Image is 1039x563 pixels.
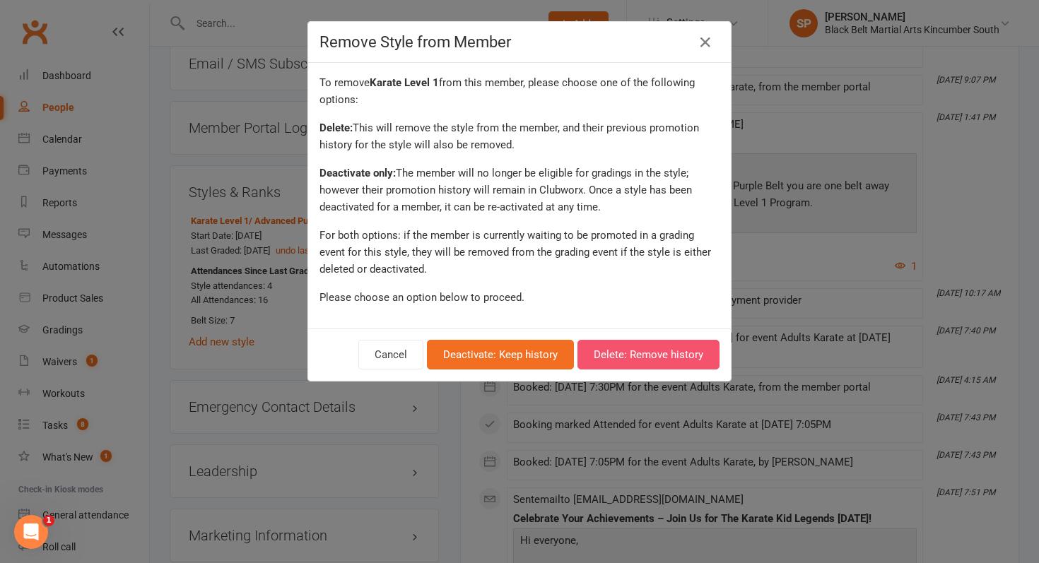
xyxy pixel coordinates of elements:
button: Cancel [358,340,423,369]
div: To remove from this member, please choose one of the following options: [319,74,720,108]
h4: Remove Style from Member [319,33,720,51]
div: For both options: if the member is currently waiting to be promoted in a grading event for this s... [319,227,720,278]
div: Please choose an option below to proceed. [319,289,720,306]
strong: Karate Level 1 [370,76,439,89]
iframe: Intercom live chat [14,515,48,549]
button: Delete: Remove history [577,340,720,369]
strong: Delete: [319,122,353,134]
a: Close [694,31,717,54]
div: The member will no longer be eligible for gradings in the style; however their promotion history ... [319,165,720,215]
div: This will remove the style from the member, and their previous promotion history for the style wi... [319,119,720,153]
strong: Deactivate only: [319,167,396,179]
span: 1 [43,515,54,526]
button: Deactivate: Keep history [427,340,574,369]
